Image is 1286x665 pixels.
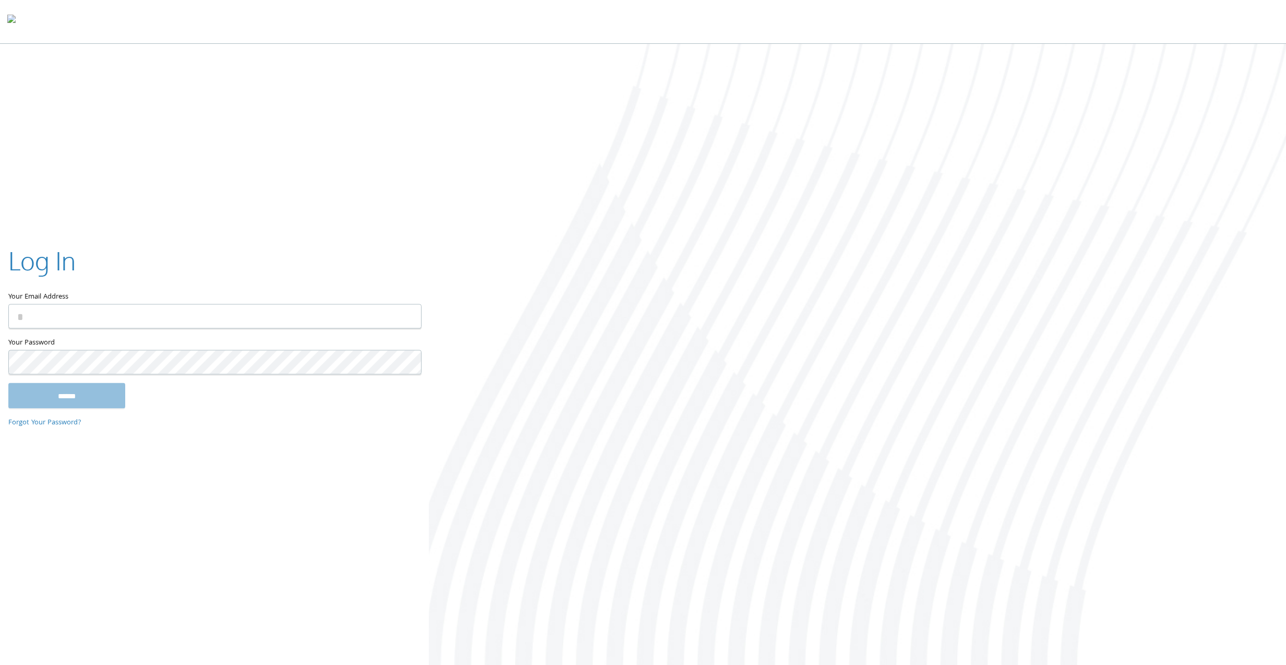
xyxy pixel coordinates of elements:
img: todyl-logo-dark.svg [7,11,16,32]
h2: Log In [8,243,76,278]
a: Forgot Your Password? [8,417,81,429]
keeper-lock: Open Keeper Popup [401,356,413,369]
keeper-lock: Open Keeper Popup [401,310,413,323]
label: Your Password [8,337,420,350]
